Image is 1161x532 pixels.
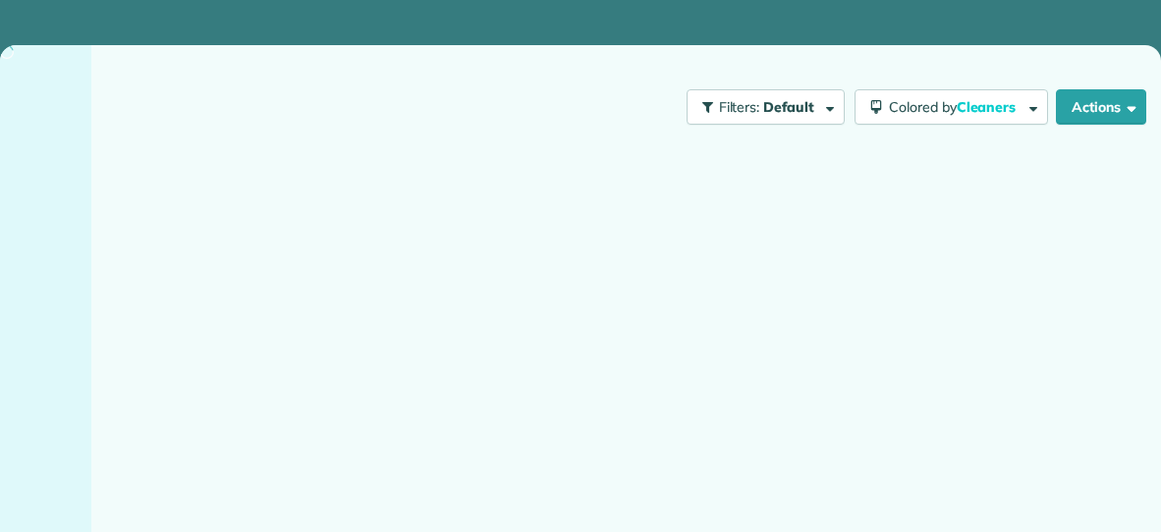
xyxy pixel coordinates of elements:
span: Colored by [889,98,1023,116]
a: Filters: Default [677,89,845,125]
span: Cleaners [957,98,1020,116]
button: Actions [1056,89,1146,125]
button: Filters: Default [687,89,845,125]
span: Filters: [719,98,760,116]
span: Default [763,98,815,116]
button: Colored byCleaners [855,89,1048,125]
